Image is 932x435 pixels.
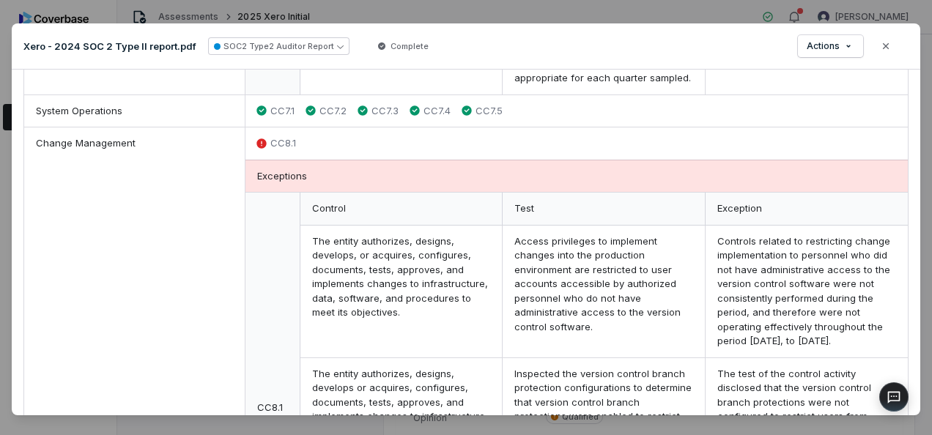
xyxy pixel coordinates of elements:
[300,226,503,358] div: The entity authorizes, designs, develops, or acquires, configures, documents, tests, approves, an...
[503,226,705,358] div: Access privileges to implement changes into the production environment are restricted to user acc...
[476,104,503,119] span: CC7.5
[270,136,296,151] span: CC8.1
[24,95,245,127] div: System Operations
[706,193,908,226] div: Exception
[270,104,295,119] span: CC7.1
[424,104,451,119] span: CC7.4
[300,193,503,226] div: Control
[371,104,399,119] span: CC7.3
[23,40,196,53] p: Xero - 2024 SOC 2 Type II report.pdf
[391,40,429,52] span: Complete
[245,160,909,193] div: Exceptions
[319,104,347,119] span: CC7.2
[208,37,349,55] button: SOC2 Type2 Auditor Report
[503,193,705,226] div: Test
[706,226,908,358] div: Controls related to restricting change implementation to personnel who did not have administrativ...
[807,40,840,52] span: Actions
[798,35,863,57] button: Actions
